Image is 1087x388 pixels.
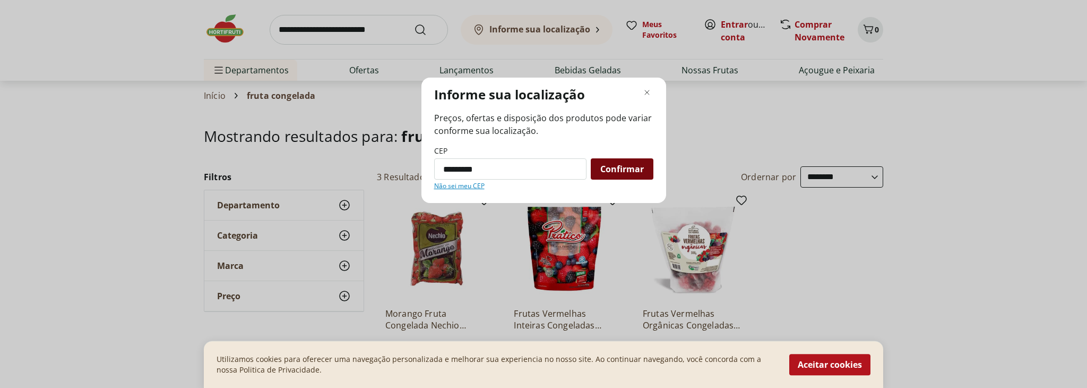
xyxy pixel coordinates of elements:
span: Confirmar [600,165,644,173]
a: Não sei meu CEP [434,182,485,190]
button: Aceitar cookies [789,354,870,375]
label: CEP [434,146,447,156]
button: Fechar modal de regionalização [641,86,653,99]
button: Confirmar [591,158,653,180]
p: Utilizamos cookies para oferecer uma navegação personalizada e melhorar sua experiencia no nosso ... [217,354,777,375]
div: Modal de regionalização [421,78,666,203]
span: Preços, ofertas e disposição dos produtos pode variar conforme sua localização. [434,112,653,137]
p: Informe sua localização [434,86,585,103]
